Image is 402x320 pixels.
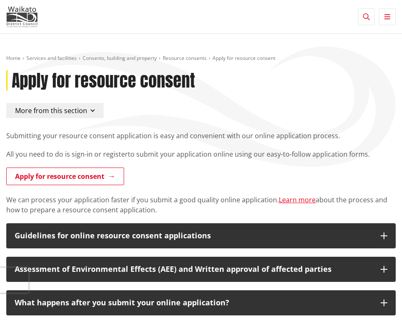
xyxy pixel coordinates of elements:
h1: Apply for resource consent [12,70,195,90]
a: Apply for resource consent [6,168,124,185]
button: Guidelines for online resource consent applications [6,223,396,248]
button: What happens after you submit your online application? [6,290,396,315]
a: Resource consents [163,54,207,62]
a: Home [6,54,21,62]
img: Waikato District Council - Te Kaunihera aa Takiwaa o Waikato [6,6,38,27]
a: Learn more [279,195,316,204]
span: All you need to do is sign-in or register [6,150,128,159]
button: Assessment of Environmental Effects (AEE) and Written approval of affected parties [6,257,396,282]
a: Consents, building and property [83,54,157,62]
span: Apply for resource consent [213,54,275,62]
span: Submitting your resource consent application is easy and convenient with our online application p... [6,131,340,140]
p: We can process your application faster if you submit a good quality online application. about the... [6,195,396,215]
div: What happens after you submit your online application? [15,299,372,307]
a: Services and facilities [26,54,77,62]
nav: breadcrumb [6,55,396,62]
div: Assessment of Environmental Effects (AEE) and Written approval of affected parties [15,265,372,274]
button: More from this section [6,103,104,118]
p: to submit your application online using our easy-to-follow application forms. [6,149,396,159]
div: Guidelines for online resource consent applications [15,232,372,240]
span: More from this section [15,106,87,115]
